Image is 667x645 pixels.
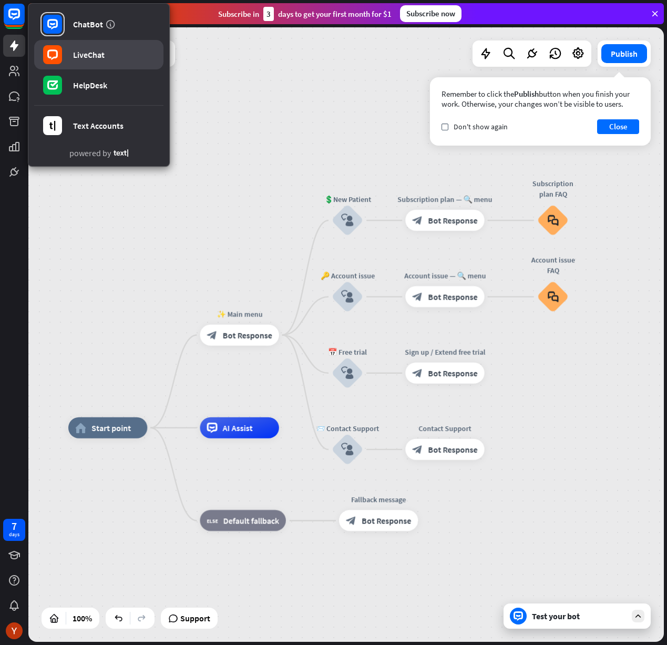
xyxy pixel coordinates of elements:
[397,423,492,434] div: Contact Support
[69,610,95,627] div: 100%
[8,4,40,36] button: Open LiveChat chat widget
[75,423,86,433] i: home_2
[428,444,477,455] span: Bot Response
[331,494,426,505] div: Fallback message
[346,515,356,526] i: block_bot_response
[442,89,639,109] div: Remember to click the button when you finish your work. Otherwise, your changes won’t be visible ...
[397,270,492,281] div: Account issue — 🔍 menu
[397,194,492,204] div: Subscription plan — 🔍 menu
[400,5,461,22] div: Subscribe now
[9,531,19,538] div: days
[12,521,17,531] div: 7
[412,444,423,455] i: block_bot_response
[397,347,492,357] div: Sign up / Extend free trial
[192,309,286,319] div: ✨ Main menu
[218,7,392,21] div: Subscribe in days to get your first month for $1
[341,214,354,227] i: block_user_input
[207,330,218,340] i: block_bot_response
[207,515,218,526] i: block_fallback
[412,215,423,226] i: block_bot_response
[341,367,354,380] i: block_user_input
[316,423,379,434] div: 📨 Contact Support
[529,178,577,199] div: Subscription plan FAQ
[597,119,639,134] button: Close
[412,368,423,378] i: block_bot_response
[412,292,423,302] i: block_bot_response
[362,515,411,526] span: Bot Response
[316,270,379,281] div: 🔑 Account issue
[263,7,274,21] div: 3
[180,610,210,627] span: Support
[547,291,558,303] i: block_faq
[428,292,477,302] span: Bot Response
[529,254,577,275] div: Account issue FAQ
[514,89,539,99] span: Publish
[316,347,379,357] div: 📅 Free trial
[532,611,627,621] div: Test your bot
[223,423,253,433] span: AI Assist
[91,423,131,433] span: Start point
[223,330,272,340] span: Bot Response
[223,515,279,526] span: Default fallback
[3,519,25,541] a: 7 days
[428,215,477,226] span: Bot Response
[316,194,379,204] div: 💲New Patient
[341,443,354,456] i: block_user_input
[341,290,354,303] i: block_user_input
[454,122,508,131] span: Don't show again
[547,214,558,226] i: block_faq
[601,44,647,63] button: Publish
[428,368,477,378] span: Bot Response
